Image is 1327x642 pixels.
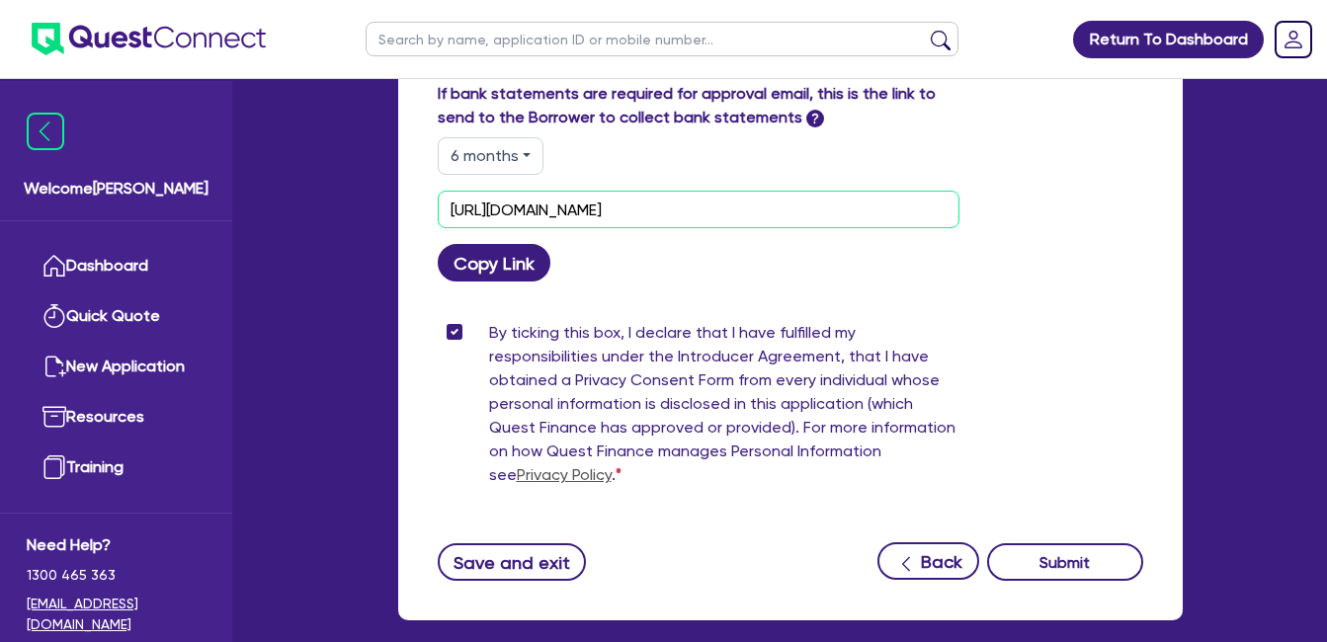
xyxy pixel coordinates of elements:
[1073,21,1264,58] a: Return To Dashboard
[877,542,979,580] button: Back
[438,543,587,581] button: Save and exit
[42,355,66,378] img: new-application
[24,177,208,201] span: Welcome [PERSON_NAME]
[42,405,66,429] img: resources
[27,392,206,442] a: Resources
[27,533,206,557] span: Need Help?
[438,244,551,281] button: Copy Link
[27,113,64,150] img: icon-menu-close
[517,465,612,484] a: Privacy Policy
[987,543,1143,581] button: Submit
[438,82,959,129] label: If bank statements are required for approval email, this is the link to send to the Borrower to c...
[366,22,958,56] input: Search by name, application ID or mobile number...
[27,291,206,342] a: Quick Quote
[1268,14,1319,65] a: Dropdown toggle
[42,455,66,479] img: training
[42,304,66,328] img: quick-quote
[27,241,206,291] a: Dashboard
[32,23,266,55] img: quest-connect-logo-blue
[806,110,824,127] span: ?
[27,442,206,493] a: Training
[27,342,206,392] a: New Application
[27,565,206,586] span: 1300 465 363
[438,137,543,175] button: Dropdown toggle
[489,321,959,495] label: By ticking this box, I declare that I have fulfilled my responsibilities under the Introducer Agr...
[27,594,206,635] a: [EMAIL_ADDRESS][DOMAIN_NAME]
